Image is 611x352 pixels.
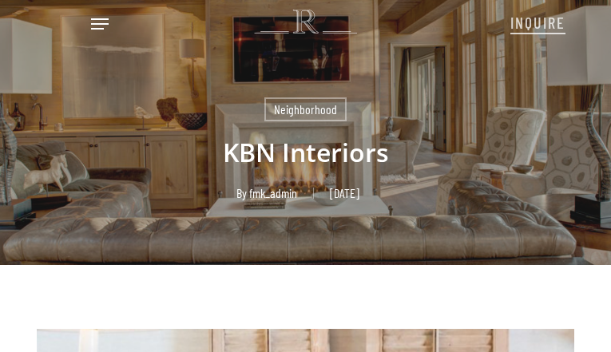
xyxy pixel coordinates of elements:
h1: KBN Interiors [37,121,574,184]
a: fmk_admin [249,185,297,200]
span: By [236,188,247,199]
span: INQUIRE [510,13,565,32]
a: Navigation Menu [91,16,109,32]
span: [DATE] [313,188,375,199]
a: Neighborhood [264,97,347,121]
a: INQUIRE [510,5,565,38]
